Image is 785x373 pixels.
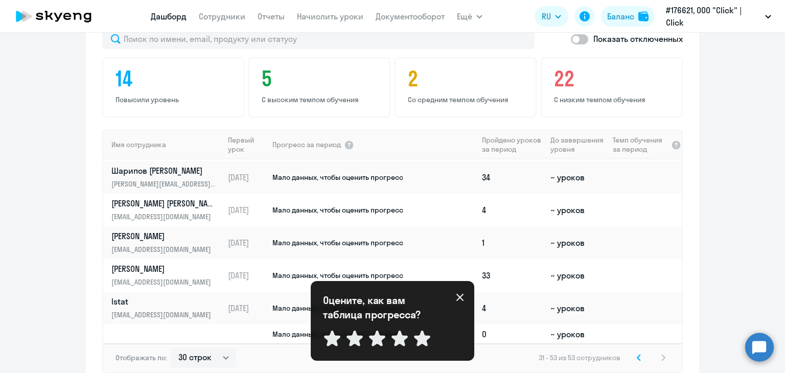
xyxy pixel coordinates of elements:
[601,6,655,27] button: Балансbalance
[111,211,217,222] p: [EMAIL_ADDRESS][DOMAIN_NAME]
[546,194,608,226] td: ~ уроков
[638,11,649,21] img: balance
[224,130,271,159] th: Первый урок
[111,165,217,176] p: Шарипов [PERSON_NAME]
[224,259,271,292] td: [DATE]
[272,205,403,215] span: Мало данных, чтобы оценить прогресс
[546,259,608,292] td: ~ уроков
[111,309,217,320] p: [EMAIL_ADDRESS][DOMAIN_NAME]
[111,296,223,320] a: Istat[EMAIL_ADDRESS][DOMAIN_NAME]
[408,66,526,91] h4: 2
[224,194,271,226] td: [DATE]
[103,130,224,159] th: Имя сотрудника
[546,324,608,344] td: ~ уроков
[661,4,776,29] button: #176621, ООО "Click" | Click
[272,304,403,313] span: Мало данных, чтобы оценить прогресс
[478,259,546,292] td: 33
[262,95,380,104] p: С высоким темпом обучения
[546,292,608,324] td: ~ уроков
[297,11,363,21] a: Начислить уроки
[116,66,234,91] h4: 14
[478,194,546,226] td: 4
[457,6,482,27] button: Ещё
[272,271,403,280] span: Мало данных, чтобы оценить прогресс
[607,10,634,22] div: Баланс
[613,135,668,154] span: Темп обучения за период
[258,11,285,21] a: Отчеты
[224,161,271,194] td: [DATE]
[199,11,245,21] a: Сотрудники
[111,198,217,209] p: [PERSON_NAME] [PERSON_NAME]
[478,130,546,159] th: Пройдено уроков за период
[542,10,551,22] span: RU
[111,296,217,307] p: Istat
[546,226,608,259] td: ~ уроков
[111,198,223,222] a: [PERSON_NAME] [PERSON_NAME][EMAIL_ADDRESS][DOMAIN_NAME]
[111,165,223,190] a: Шарипов [PERSON_NAME][PERSON_NAME][EMAIL_ADDRESS][DOMAIN_NAME]
[593,33,683,45] p: Показать отключенных
[272,140,341,149] span: Прогресс за период
[478,161,546,194] td: 34
[116,353,167,362] span: Отображать по:
[224,292,271,324] td: [DATE]
[376,11,445,21] a: Документооборот
[272,173,403,182] span: Мало данных, чтобы оценить прогресс
[224,226,271,259] td: [DATE]
[408,95,526,104] p: Со средним темпом обучения
[151,11,187,21] a: Дашборд
[111,230,217,242] p: [PERSON_NAME]
[457,10,472,22] span: Ещё
[111,276,217,288] p: [EMAIL_ADDRESS][DOMAIN_NAME]
[116,95,234,104] p: Повысили уровень
[111,230,223,255] a: [PERSON_NAME][EMAIL_ADDRESS][DOMAIN_NAME]
[111,178,217,190] p: [PERSON_NAME][EMAIL_ADDRESS][DOMAIN_NAME]
[666,4,761,29] p: #176621, ООО "Click" | Click
[535,6,568,27] button: RU
[478,292,546,324] td: 4
[546,130,608,159] th: До завершения уровня
[554,95,673,104] p: С низким темпом обучения
[111,244,217,255] p: [EMAIL_ADDRESS][DOMAIN_NAME]
[546,161,608,194] td: ~ уроков
[272,330,403,339] span: Мало данных, чтобы оценить прогресс
[111,263,217,274] p: [PERSON_NAME]
[262,66,380,91] h4: 5
[323,293,435,322] p: Оцените, как вам таблица прогресса?
[539,353,620,362] span: 31 - 53 из 53 сотрудников
[111,263,223,288] a: [PERSON_NAME][EMAIL_ADDRESS][DOMAIN_NAME]
[478,226,546,259] td: 1
[478,324,546,344] td: 0
[554,66,673,91] h4: 22
[272,238,403,247] span: Мало данных, чтобы оценить прогресс
[102,29,535,49] input: Поиск по имени, email, продукту или статусу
